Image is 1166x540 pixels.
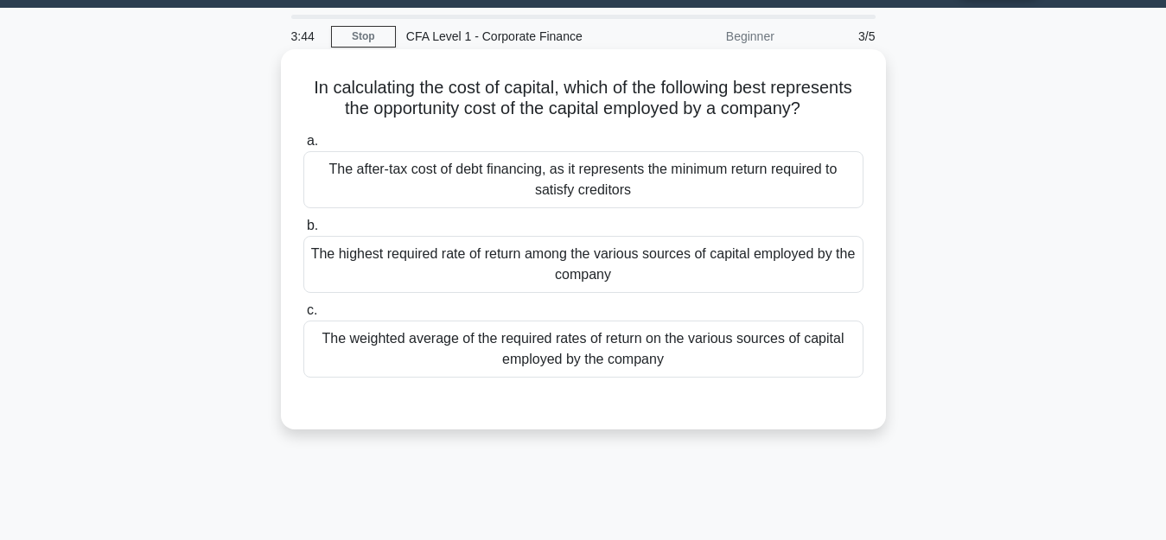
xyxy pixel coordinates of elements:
[281,19,331,54] div: 3:44
[303,321,863,378] div: The weighted average of the required rates of return on the various sources of capital employed b...
[396,19,634,54] div: CFA Level 1 - Corporate Finance
[307,302,317,317] span: c.
[785,19,886,54] div: 3/5
[331,26,396,48] a: Stop
[634,19,785,54] div: Beginner
[307,218,318,232] span: b.
[307,133,318,148] span: a.
[303,236,863,293] div: The highest required rate of return among the various sources of capital employed by the company
[303,151,863,208] div: The after-tax cost of debt financing, as it represents the minimum return required to satisfy cre...
[302,77,865,120] h5: In calculating the cost of capital, which of the following best represents the opportunity cost o...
